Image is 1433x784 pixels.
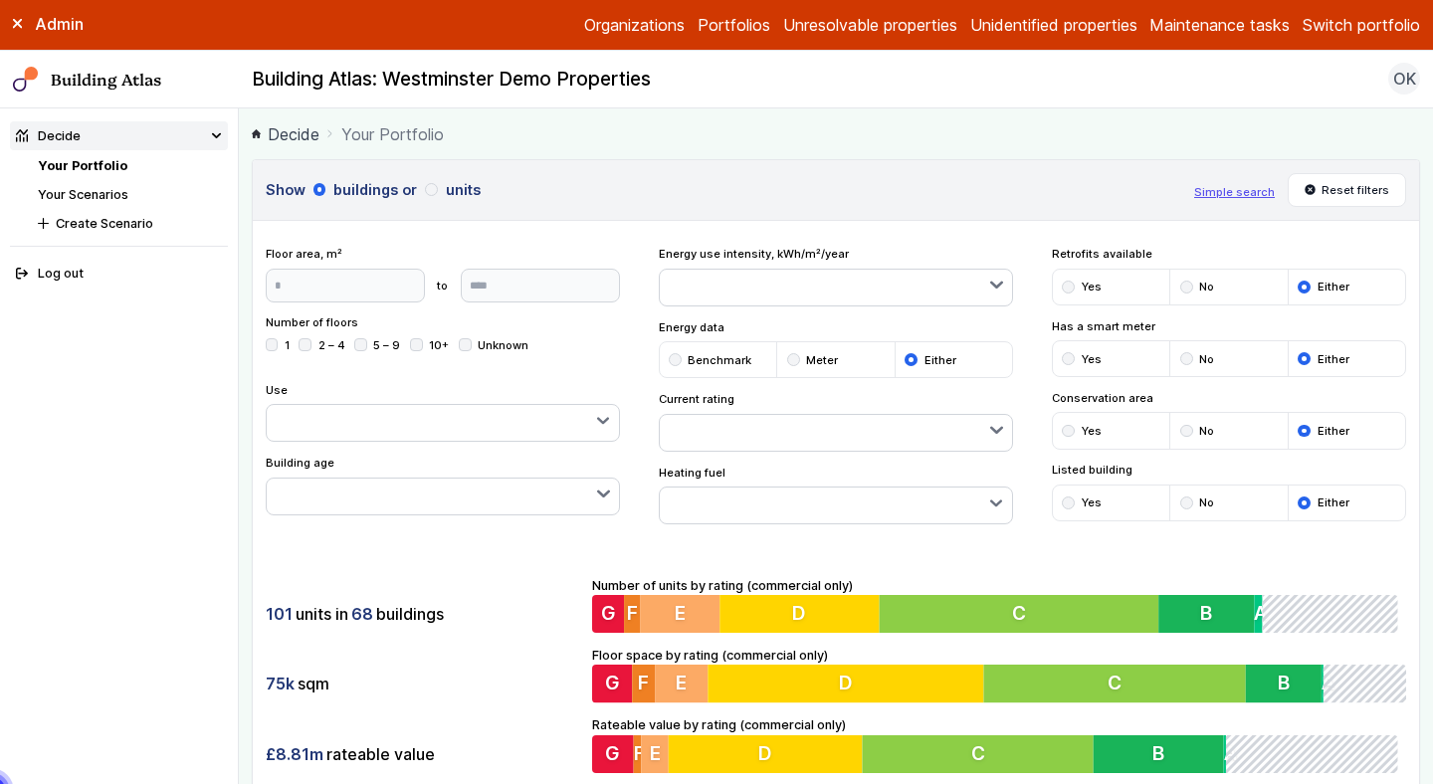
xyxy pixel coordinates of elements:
[721,595,883,633] button: D
[252,122,319,146] a: Decide
[639,672,650,695] span: F
[1230,741,1243,765] span: A
[698,13,770,37] a: Portfolios
[1099,735,1230,773] button: B
[1052,390,1407,406] span: Conservation area
[633,665,656,702] button: F
[266,314,621,368] div: Number of floors
[606,741,621,765] span: G
[634,741,645,765] span: F
[1017,601,1031,625] span: C
[1303,13,1420,37] button: Switch portfolio
[1288,173,1407,207] button: Reset filters
[1194,184,1275,200] button: Simple search
[659,465,1014,525] div: Heating fuel
[1052,462,1407,478] span: Listed building
[625,595,641,633] button: F
[670,735,866,773] button: D
[592,646,1406,703] div: Floor space by rating (commercial only)
[1149,13,1290,37] a: Maintenance tasks
[341,122,444,146] span: Your Portfolio
[676,601,687,625] span: E
[1164,595,1261,633] button: B
[1230,735,1232,773] button: A
[1158,741,1170,765] span: B
[16,126,81,145] div: Decide
[1246,665,1322,702] button: B
[592,595,624,633] button: G
[1052,246,1407,262] span: Retrofits available
[641,595,721,633] button: E
[795,601,809,625] span: D
[10,121,229,150] summary: Decide
[266,665,580,702] div: sqm
[975,741,989,765] span: C
[266,673,295,694] span: 75k
[970,13,1137,37] a: Unidentified properties
[1207,601,1219,625] span: B
[883,595,1164,633] button: C
[1393,67,1416,91] span: OK
[266,179,1182,201] h3: Show
[634,735,642,773] button: F
[1262,595,1270,633] button: A
[601,601,616,625] span: G
[266,246,621,301] div: Floor area, m²
[651,741,662,765] span: E
[1388,63,1420,95] button: OK
[266,735,580,773] div: rateable value
[659,246,1014,306] div: Energy use intensity, kWh/m²/year
[760,741,774,765] span: D
[866,735,1100,773] button: C
[266,455,621,515] div: Building age
[592,715,1406,773] div: Rateable value by rating (commercial only)
[677,672,688,695] span: E
[605,672,620,695] span: G
[592,735,634,773] button: G
[351,603,373,625] span: 68
[1278,672,1290,695] span: B
[1322,665,1324,702] button: A
[592,576,1406,634] div: Number of units by rating (commercial only)
[1262,601,1275,625] span: A
[13,67,39,93] img: main-0bbd2752.svg
[266,382,621,443] div: Use
[38,187,128,202] a: Your Scenarios
[1108,672,1122,695] span: C
[656,665,709,702] button: E
[266,603,293,625] span: 101
[266,743,323,765] span: £8.81m
[584,13,685,37] a: Organizations
[592,665,632,702] button: G
[252,67,651,93] h2: Building Atlas: Westminster Demo Properties
[10,260,229,289] button: Log out
[984,665,1246,702] button: C
[38,158,127,173] a: Your Portfolio
[266,269,621,302] form: to
[627,601,638,625] span: F
[783,13,957,37] a: Unresolvable properties
[709,665,984,702] button: D
[659,391,1014,452] div: Current rating
[659,319,1014,379] div: Energy data
[1052,318,1407,334] span: Has a smart meter
[32,209,228,238] button: Create Scenario
[1322,672,1334,695] span: A
[839,672,853,695] span: D
[266,595,580,633] div: units in buildings
[642,735,670,773] button: E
